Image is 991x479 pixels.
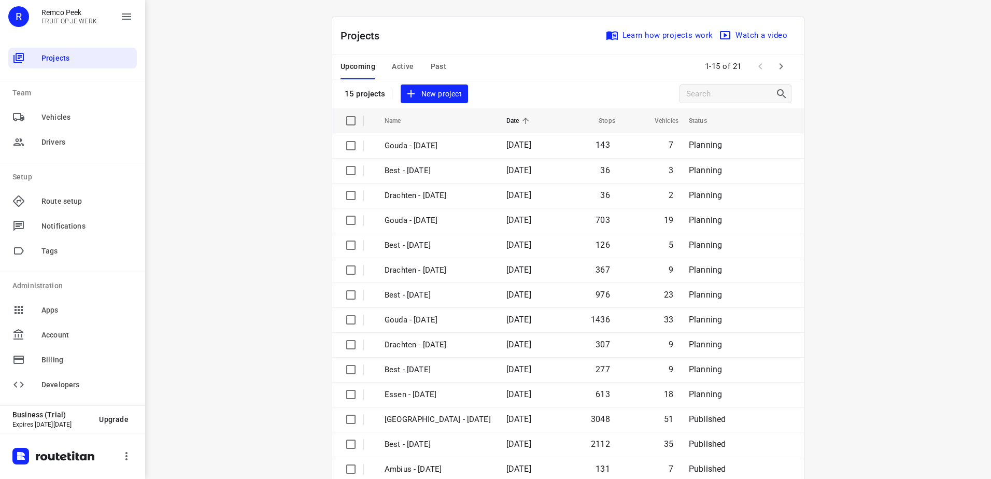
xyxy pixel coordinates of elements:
span: Previous Page [750,56,771,77]
span: 143 [596,140,610,150]
p: Drachten - Thursday [385,190,491,202]
span: Vehicles [41,112,133,123]
div: Route setup [8,191,137,212]
span: Planning [689,190,722,200]
div: Search [775,88,791,100]
input: Search projects [686,86,775,102]
span: [DATE] [506,340,531,349]
span: Route setup [41,196,133,207]
span: 3048 [591,414,610,424]
span: Planning [689,140,722,150]
span: Published [689,439,726,449]
div: Account [8,325,137,345]
span: [DATE] [506,364,531,374]
div: Vehicles [8,107,137,128]
p: Gouda - Tuesday [385,314,491,326]
span: Apps [41,305,133,316]
span: 307 [596,340,610,349]
span: Billing [41,355,133,365]
div: Drivers [8,132,137,152]
span: Tags [41,246,133,257]
span: 9 [669,265,673,275]
span: Planning [689,340,722,349]
span: Next Page [771,56,791,77]
span: 9 [669,340,673,349]
span: 5 [669,240,673,250]
p: Expires [DATE][DATE] [12,421,91,428]
p: 15 projects [345,89,386,98]
span: [DATE] [506,165,531,175]
p: Best - Friday [385,165,491,177]
p: Setup [12,172,137,182]
p: Drachten - Wednesday [385,264,491,276]
span: Planning [689,215,722,225]
span: [DATE] [506,439,531,449]
p: Team [12,88,137,98]
p: Essen - Monday [385,389,491,401]
p: Drachten - Tuesday [385,339,491,351]
p: Ambius - Monday [385,463,491,475]
span: [DATE] [506,140,531,150]
span: Name [385,115,415,127]
span: Planning [689,265,722,275]
span: 7 [669,464,673,474]
span: 703 [596,215,610,225]
div: Tags [8,241,137,261]
span: Developers [41,379,133,390]
p: Gouda - Thursday [385,215,491,227]
span: 1-15 of 21 [701,55,746,78]
div: Notifications [8,216,137,236]
span: [DATE] [506,240,531,250]
span: Stops [585,115,615,127]
span: 7 [669,140,673,150]
span: 18 [664,389,673,399]
div: Billing [8,349,137,370]
div: R [8,6,29,27]
button: New project [401,84,468,104]
p: Gouda - [DATE] [385,140,491,152]
span: 126 [596,240,610,250]
span: Projects [41,53,133,64]
span: Notifications [41,221,133,232]
span: 277 [596,364,610,374]
span: [DATE] [506,290,531,300]
span: Upgrade [99,415,129,424]
span: Upcoming [341,60,375,73]
span: [DATE] [506,215,531,225]
p: Remco Peek [41,8,97,17]
span: [DATE] [506,414,531,424]
span: Planning [689,364,722,374]
span: 613 [596,389,610,399]
span: [DATE] [506,265,531,275]
span: 36 [600,165,610,175]
span: 131 [596,464,610,474]
p: Zwolle - Monday [385,414,491,426]
span: 976 [596,290,610,300]
span: Planning [689,165,722,175]
span: 23 [664,290,673,300]
span: Past [431,60,447,73]
span: Planning [689,290,722,300]
span: Planning [689,240,722,250]
div: Apps [8,300,137,320]
span: [DATE] [506,464,531,474]
p: Best - Monday [385,439,491,450]
span: New project [407,88,462,101]
div: Projects [8,48,137,68]
p: Projects [341,28,388,44]
p: Best - Thursday [385,239,491,251]
span: 35 [664,439,673,449]
span: 3 [669,165,673,175]
span: Published [689,464,726,474]
span: Drivers [41,137,133,148]
p: Business (Trial) [12,411,91,419]
span: 19 [664,215,673,225]
p: Administration [12,280,137,291]
p: FRUIT OP JE WERK [41,18,97,25]
span: [DATE] [506,389,531,399]
span: [DATE] [506,190,531,200]
span: 9 [669,364,673,374]
div: Developers [8,374,137,395]
span: Date [506,115,533,127]
span: Planning [689,389,722,399]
